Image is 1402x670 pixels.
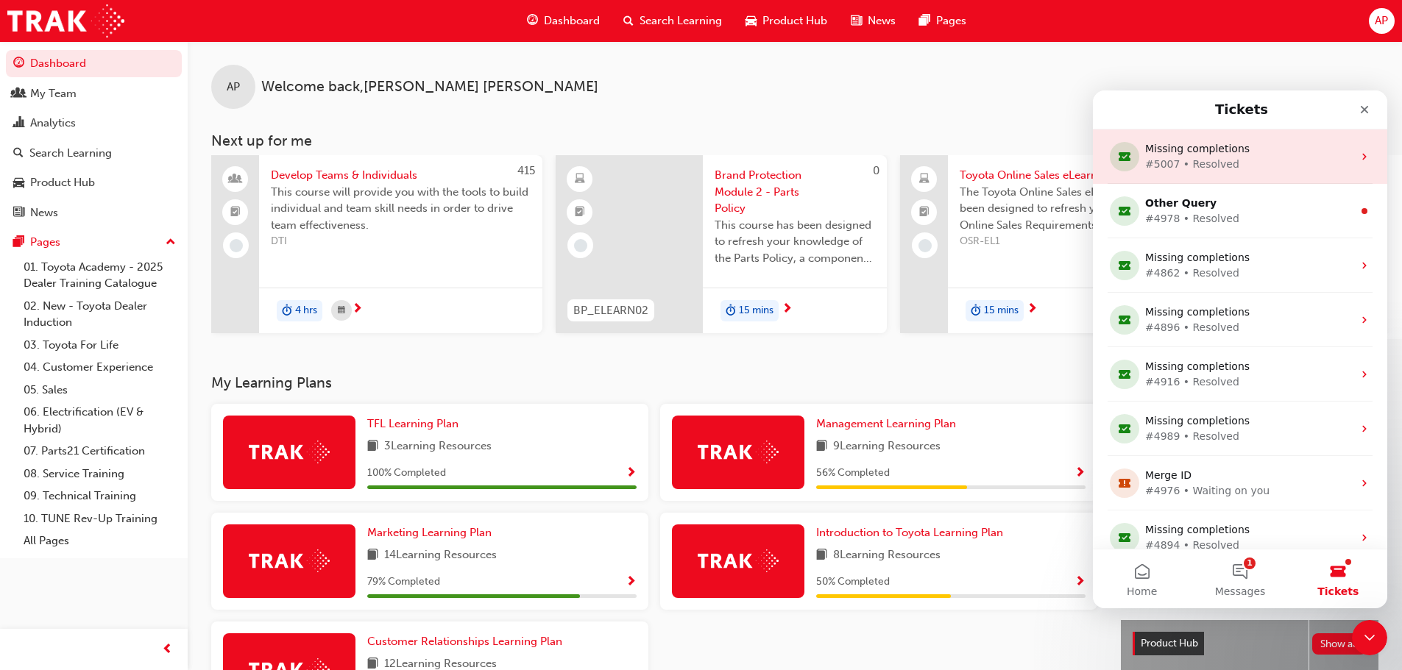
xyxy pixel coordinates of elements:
[7,4,124,38] img: Trak
[1074,464,1086,482] button: Show Progress
[960,233,1219,250] span: OSR-EL1
[211,374,1097,391] h3: My Learning Plans
[18,356,182,379] a: 04. Customer Experience
[698,549,779,572] img: Trak
[18,401,182,440] a: 06. Electrification (EV & Hybrid)
[623,12,634,30] span: search-icon
[188,132,1402,149] h3: Next up for me
[907,6,978,36] a: pages-iconPages
[367,417,459,430] span: TFL Learning Plan
[162,641,173,659] span: prev-icon
[575,170,585,189] span: learningResourceType_ELEARNING-icon
[30,115,76,132] div: Analytics
[574,239,587,252] span: learningRecordVerb_NONE-icon
[6,229,182,256] button: Pages
[295,302,317,319] span: 4 hrs
[13,57,24,71] span: guage-icon
[338,302,345,320] span: calendar-icon
[18,440,182,463] a: 07. Parts21 Certification
[1133,632,1367,655] a: Product HubShow all
[816,465,890,482] span: 56 % Completed
[1369,8,1395,34] button: AP
[13,236,24,249] span: pages-icon
[13,147,24,160] span: search-icon
[556,155,887,333] a: 0BP_ELEARN02Brand Protection Module 2 - Parts PolicyThis course has been designed to refresh your...
[211,155,542,333] a: 415Develop Teams & IndividualsThis course will provide you with the tools to build individual and...
[715,217,875,267] span: This course has been designed to refresh your knowledge of the Parts Policy, a component of the D...
[30,234,60,251] div: Pages
[230,203,241,222] span: booktick-icon
[1141,637,1198,649] span: Product Hub
[868,13,896,29] span: News
[1312,633,1367,655] button: Show all
[6,169,182,196] a: Product Hub
[1074,576,1086,589] span: Show Progress
[839,6,907,36] a: news-iconNews
[544,13,600,29] span: Dashboard
[573,302,648,319] span: BP_ELEARN02
[739,302,773,319] span: 15 mins
[18,379,182,402] a: 05. Sales
[918,239,932,252] span: learningRecordVerb_NONE-icon
[352,303,363,316] span: next-icon
[384,546,497,565] span: 14 Learning Resources
[626,467,637,480] span: Show Progress
[6,50,182,77] a: Dashboard
[1352,620,1387,655] iframe: Intercom live chat
[833,546,941,565] span: 8 Learning Resources
[18,507,182,530] a: 10. TUNE Rev-Up Training
[18,295,182,334] a: 02. New - Toyota Dealer Induction
[715,167,875,217] span: Brand Protection Module 2 - Parts Policy
[919,170,930,189] span: laptop-icon
[816,416,962,432] a: Management Learning Plan
[960,167,1219,184] span: Toyota Online Sales eLearning Module
[18,463,182,485] a: 08. Service Training
[13,177,24,190] span: car-icon
[282,302,292,321] span: duration-icon
[816,526,1003,539] span: Introduction to Toyota Learning Plan
[367,416,464,432] a: TFL Learning Plan
[640,13,722,29] span: Search Learning
[851,12,862,30] span: news-icon
[515,6,612,36] a: guage-iconDashboard
[6,110,182,137] a: Analytics
[249,549,330,572] img: Trak
[230,170,241,189] span: people-icon
[29,145,112,162] div: Search Learning
[30,174,95,191] div: Product Hub
[816,574,890,591] span: 50 % Completed
[6,140,182,167] a: Search Learning
[30,204,58,221] div: News
[13,88,24,101] span: people-icon
[984,302,1019,319] span: 15 mins
[816,546,827,565] span: book-icon
[367,635,562,648] span: Customer Relationships Learning Plan
[919,203,930,222] span: booktick-icon
[261,79,598,96] span: Welcome back , [PERSON_NAME] [PERSON_NAME]
[367,438,378,456] span: book-icon
[960,184,1219,234] span: The Toyota Online Sales eLearning Module has been designed to refresh your knowledge of the Onlin...
[367,633,568,650] a: Customer Relationships Learning Plan
[271,233,531,250] span: DTI
[517,164,535,177] span: 415
[1074,467,1086,480] span: Show Progress
[30,85,77,102] div: My Team
[919,12,930,30] span: pages-icon
[367,524,498,541] a: Marketing Learning Plan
